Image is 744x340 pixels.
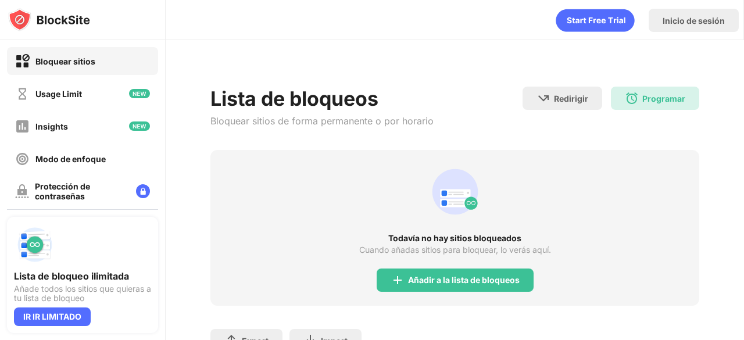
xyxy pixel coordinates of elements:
div: Añadir a la lista de bloqueos [408,275,520,285]
div: Bloquear sitios [35,56,95,66]
div: Insights [35,121,68,131]
img: time-usage-off.svg [15,87,30,101]
div: Modo de enfoque [35,154,106,164]
img: block-on.svg [15,54,30,69]
img: lock-menu.svg [136,184,150,198]
img: new-icon.svg [129,121,150,131]
div: animation [556,9,635,32]
div: Añade todos los sitios que quieras a tu lista de bloqueo [14,284,151,303]
div: Lista de bloqueos [210,87,434,110]
div: Redirigir [554,94,588,103]
div: Todavía no hay sitios bloqueados [210,234,699,243]
img: insights-off.svg [15,119,30,134]
div: Protección de contraseñas [35,181,127,201]
img: password-protection-off.svg [15,184,29,198]
div: Usage Limit [35,89,82,99]
div: Programar [642,94,685,103]
div: Cuando añadas sitios para bloquear, lo verás aquí. [359,245,551,255]
img: new-icon.svg [129,89,150,98]
img: push-block-list.svg [14,224,56,266]
div: IR IR LIMITADO [14,307,91,326]
img: logo-blocksite.svg [8,8,90,31]
div: Inicio de sesión [663,16,725,26]
div: Lista de bloqueo ilimitada [14,270,151,282]
div: Bloquear sitios de forma permanente o por horario [210,115,434,127]
img: focus-off.svg [15,152,30,166]
div: animation [427,164,483,220]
